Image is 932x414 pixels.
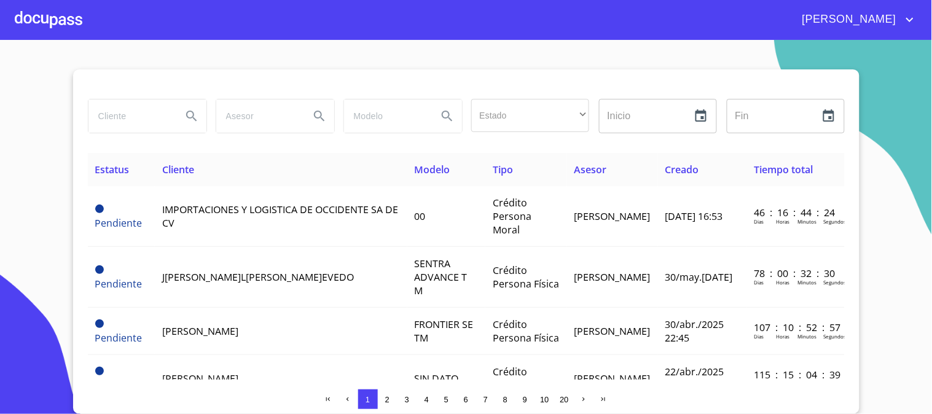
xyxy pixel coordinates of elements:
p: 107 : 10 : 52 : 57 [754,321,837,334]
p: 115 : 15 : 04 : 39 [754,368,837,381]
span: Tipo [493,163,513,176]
p: Dias [754,333,764,340]
span: Pendiente [95,367,104,375]
span: Pendiente [95,277,143,291]
p: Horas [776,333,789,340]
span: J[PERSON_NAME]L[PERSON_NAME]EVEDO [162,270,354,284]
span: [PERSON_NAME] [574,372,651,385]
button: Search [305,101,334,131]
span: 2 [385,395,390,404]
button: account of current user [793,10,917,29]
span: [PERSON_NAME] [574,324,651,338]
span: 00 [415,209,426,223]
input: search [344,100,428,133]
span: SIN DATO [415,372,459,385]
span: 1 [366,395,370,404]
span: Tiempo total [754,163,813,176]
span: Pendiente [95,378,143,392]
span: Estatus [95,163,130,176]
button: 2 [378,389,397,409]
p: Horas [776,279,789,286]
span: 10 [540,395,549,404]
span: 22/abr./2025 18:33 [665,365,724,392]
button: Search [177,101,206,131]
span: 5 [444,395,448,404]
p: Segundos [823,333,846,340]
span: SENTRA ADVANCE T M [415,257,468,297]
span: Modelo [415,163,450,176]
span: 20 [560,395,568,404]
button: 5 [437,389,456,409]
span: Pendiente [95,265,104,274]
span: Pendiente [95,216,143,230]
span: Creado [665,163,699,176]
span: Pendiente [95,205,104,213]
input: search [216,100,300,133]
span: Crédito Persona Moral [493,196,531,236]
button: 20 [555,389,574,409]
button: Search [433,101,462,131]
span: Crédito Persona Física [493,264,559,291]
div: ​ [471,99,589,132]
span: Crédito Persona Física [493,318,559,345]
span: 9 [523,395,527,404]
button: 10 [535,389,555,409]
p: Minutos [797,279,816,286]
button: 1 [358,389,378,409]
button: 7 [476,389,496,409]
button: 9 [515,389,535,409]
span: [PERSON_NAME] [574,270,651,284]
button: 6 [456,389,476,409]
span: [PERSON_NAME] [574,209,651,223]
p: Dias [754,218,764,225]
span: IMPORTACIONES Y LOGISTICA DE OCCIDENTE SA DE CV [162,203,398,230]
button: 4 [417,389,437,409]
span: 3 [405,395,409,404]
button: 3 [397,389,417,409]
button: 8 [496,389,515,409]
span: Crédito Persona Física [493,365,559,392]
span: 4 [425,395,429,404]
span: 7 [484,395,488,404]
span: [PERSON_NAME] [162,372,238,385]
span: [DATE] 16:53 [665,209,723,223]
span: Cliente [162,163,194,176]
span: [PERSON_NAME] [793,10,903,29]
p: Dias [754,279,764,286]
p: 46 : 16 : 44 : 24 [754,206,837,219]
p: Horas [776,218,789,225]
p: Minutos [797,218,816,225]
input: search [88,100,172,133]
span: FRONTIER SE TM [415,318,474,345]
p: Minutos [797,333,816,340]
span: 30/abr./2025 22:45 [665,318,724,345]
span: 6 [464,395,468,404]
p: 78 : 00 : 32 : 30 [754,267,837,280]
span: [PERSON_NAME] [162,324,238,338]
span: 8 [503,395,507,404]
p: Segundos [823,279,846,286]
span: Asesor [574,163,607,176]
span: 30/may.[DATE] [665,270,733,284]
span: Pendiente [95,331,143,345]
span: Pendiente [95,319,104,328]
p: Segundos [823,218,846,225]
